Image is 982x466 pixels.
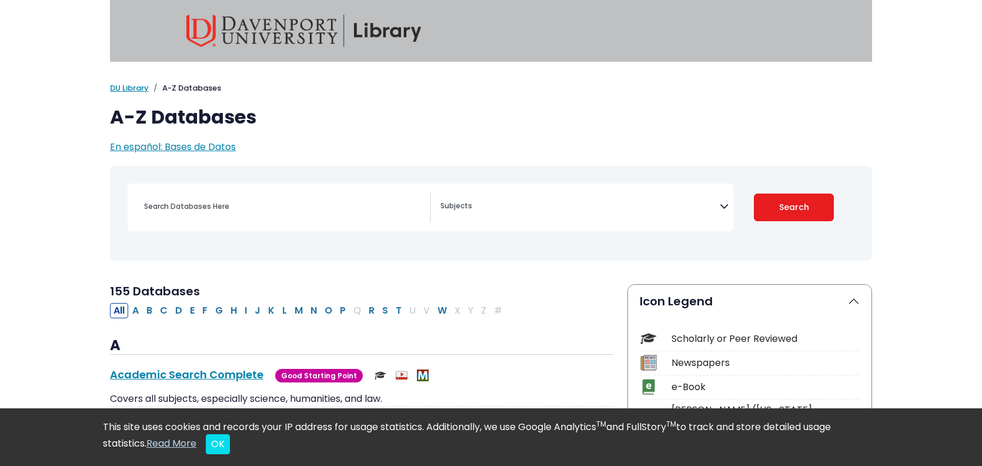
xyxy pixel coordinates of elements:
[291,303,306,318] button: Filter Results M
[640,379,656,395] img: Icon e-Book
[110,303,507,317] div: Alpha-list to filter by first letter of database name
[212,303,226,318] button: Filter Results G
[321,303,336,318] button: Filter Results O
[206,434,230,454] button: Close
[227,303,241,318] button: Filter Results H
[265,303,278,318] button: Filter Results K
[640,331,656,347] img: Icon Scholarly or Peer Reviewed
[110,82,149,94] a: DU Library
[440,202,720,212] textarea: Search
[640,355,656,371] img: Icon Newspapers
[186,303,198,318] button: Filter Results E
[110,106,872,128] h1: A-Z Databases
[146,437,196,450] a: Read More
[129,303,142,318] button: Filter Results A
[199,303,211,318] button: Filter Results F
[754,194,834,221] button: Submit for Search Results
[672,403,860,431] div: [PERSON_NAME] ([US_STATE] electronic Library)
[375,370,386,381] img: Scholarly or Peer Reviewed
[392,303,405,318] button: Filter Results T
[110,303,128,318] button: All
[417,370,429,381] img: MeL (Michigan electronic Library)
[365,303,378,318] button: Filter Results R
[149,82,221,94] li: A-Z Databases
[251,303,264,318] button: Filter Results J
[672,356,860,370] div: Newspapers
[103,420,879,454] div: This site uses cookies and records your IP address for usage statistics. Additionally, we use Goo...
[396,370,408,381] img: Audio & Video
[156,303,171,318] button: Filter Results C
[110,337,613,355] h3: A
[275,369,363,382] span: Good Starting Point
[672,380,860,394] div: e-Book
[307,303,320,318] button: Filter Results N
[110,82,872,94] nav: breadcrumb
[434,303,450,318] button: Filter Results W
[110,283,200,299] span: 155 Databases
[596,419,606,429] sup: TM
[172,303,186,318] button: Filter Results D
[379,303,392,318] button: Filter Results S
[628,285,871,318] button: Icon Legend
[186,15,422,47] img: Davenport University Library
[279,303,290,318] button: Filter Results L
[336,303,349,318] button: Filter Results P
[110,392,613,406] p: Covers all subjects, especially science, humanities, and law.
[110,166,872,261] nav: Search filters
[143,303,156,318] button: Filter Results B
[666,419,676,429] sup: TM
[137,198,430,215] input: Search database by title or keyword
[672,332,860,346] div: Scholarly or Peer Reviewed
[110,140,236,154] a: En español: Bases de Datos
[110,367,263,382] a: Academic Search Complete
[241,303,250,318] button: Filter Results I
